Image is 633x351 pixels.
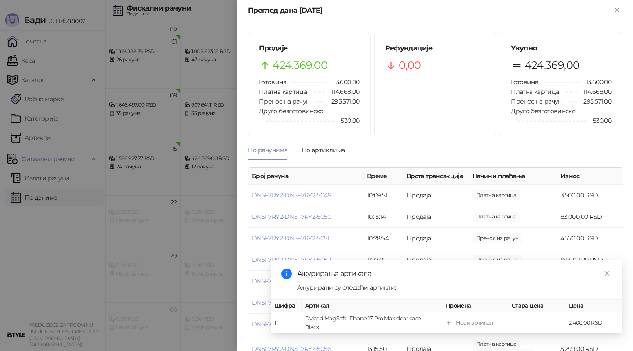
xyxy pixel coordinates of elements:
[403,228,469,249] td: Продаја
[469,168,557,185] th: Начини плаћања
[473,255,522,265] span: 169.901,00
[403,249,469,271] td: Продаја
[327,77,359,87] span: 13.600,00
[403,168,469,185] th: Врста трансакције
[252,234,329,242] a: DN5F7RY2-DN5F7RY2-5051
[580,77,611,87] span: 13.600,00
[335,116,359,125] span: 530,00
[511,43,611,54] h5: Укупно
[511,97,561,105] span: Пренос на рачун
[364,206,403,228] td: 10:15:14
[281,269,292,279] span: info-circle
[259,78,286,86] span: Готовина
[252,191,331,199] a: DN5F7RY2-DN5F7RY2-5049
[604,270,610,276] span: close
[248,168,364,185] th: Број рачуна
[259,88,307,96] span: Платна картица
[273,57,327,74] span: 424.369,00
[252,213,331,221] a: DN5F7RY2-DN5F7RY2-5050
[508,312,565,334] td: -
[271,300,302,312] th: Шифра
[385,43,486,54] h5: Рефундације
[364,168,403,185] th: Време
[577,97,611,106] span: 295.571,00
[259,107,324,115] span: Друго безготовинско
[302,312,442,334] td: Dviced MagSafe iPhone 17 Pro Max clear case - Black
[473,212,520,222] span: 83.000,00
[525,57,580,74] span: 424.369,00
[403,206,469,228] td: Продаја
[302,145,345,155] div: По артиклима
[557,249,623,271] td: 169.901,00 RSD
[325,87,360,97] span: 114.668,00
[302,300,442,312] th: Артикал
[364,228,403,249] td: 10:28:54
[403,185,469,206] td: Продаја
[297,283,612,292] div: Ажурирани су следећи артикли:
[565,300,622,312] th: Цена
[557,168,623,185] th: Износ
[271,312,302,334] td: 1
[259,43,360,54] h5: Продаје
[511,107,575,115] span: Друго безготовинско
[252,277,331,285] a: DN5F7RY2-DN5F7RY2-5053
[508,300,565,312] th: Стара цена
[557,185,623,206] td: 3.500,00 RSD
[248,145,287,155] div: По рачунима
[565,312,622,334] td: 2.400,00 RSD
[511,78,538,86] span: Готовина
[557,206,623,228] td: 83.000,00 RSD
[473,339,520,349] span: 4.769,00
[473,233,522,243] span: 4.770,00
[612,5,622,16] button: Close
[587,116,611,125] span: 530,00
[442,300,508,312] th: Промена
[259,97,309,105] span: Пренос на рачун
[252,320,331,328] a: DN5F7RY2-DN5F7RY2-5055
[577,87,611,97] span: 114.668,00
[602,269,612,278] a: Close
[511,88,559,96] span: Платна картица
[248,5,612,16] div: Преглед дана [DATE]
[297,269,612,279] div: Ажурирање артикала
[252,299,331,307] a: DN5F7RY2-DN5F7RY2-5054
[399,57,421,74] span: 0,00
[325,97,360,106] span: 295.571,00
[456,319,493,327] div: Нови артикал
[364,185,403,206] td: 10:09:51
[557,228,623,249] td: 4.770,00 RSD
[473,190,520,200] span: 3.500,00
[364,249,403,271] td: 11:27:02
[252,256,331,264] a: DN5F7RY2-DN5F7RY2-5052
